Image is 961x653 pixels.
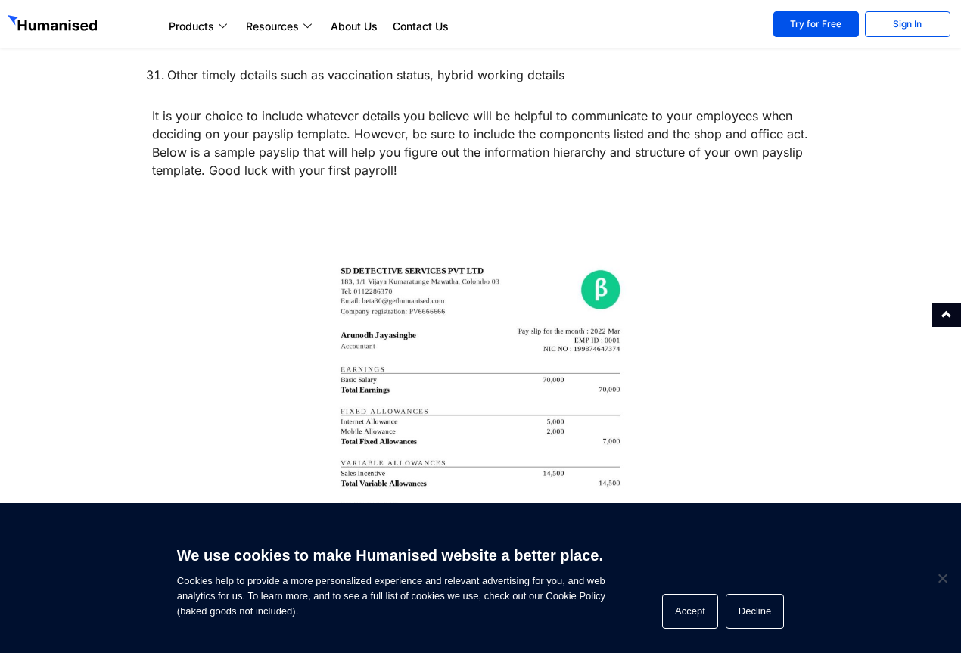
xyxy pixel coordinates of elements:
h6: We use cookies to make Humanised website a better place. [177,545,605,566]
span: Decline [935,571,950,586]
a: Try for Free [773,11,859,37]
span: Cookies help to provide a more personalized experience and relevant advertising for you, and web ... [177,537,605,619]
button: Accept [662,594,718,629]
a: Contact Us [385,17,456,36]
a: About Us [323,17,385,36]
p: It is your choice to include whatever details you believe will be helpful to communicate to your ... [152,107,810,179]
li: Other timely details such as vaccination status, hybrid working details [167,66,810,84]
button: Decline [726,594,784,629]
img: GetHumanised Logo [8,15,100,35]
a: Products [161,17,238,36]
a: Resources [238,17,323,36]
a: Sign In [865,11,950,37]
